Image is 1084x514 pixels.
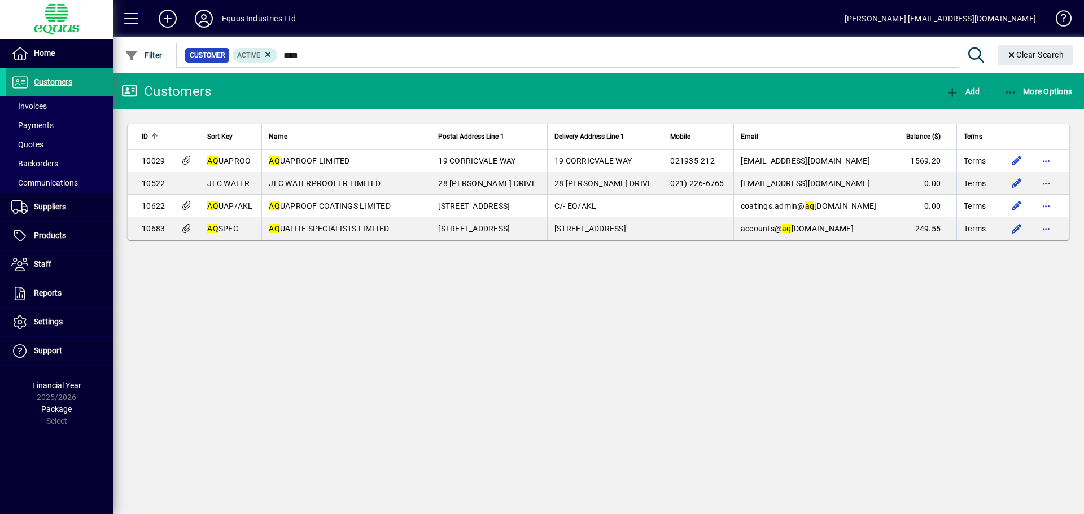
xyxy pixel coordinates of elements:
[6,39,113,68] a: Home
[1037,219,1055,238] button: More options
[845,10,1036,28] div: [PERSON_NAME] [EMAIL_ADDRESS][DOMAIN_NAME]
[269,156,349,165] span: UAPROOF LIMITED
[943,81,982,102] button: Add
[269,224,389,233] span: UATITE SPECIALISTS LIMITED
[269,224,280,233] em: AQ
[438,179,536,188] span: 28 [PERSON_NAME] DRIVE
[554,179,653,188] span: 28 [PERSON_NAME] DRIVE
[438,224,510,233] span: [STREET_ADDRESS]
[998,45,1073,65] button: Clear
[6,173,113,192] a: Communications
[889,217,956,240] td: 249.55
[142,130,165,143] div: ID
[438,201,510,210] span: [STREET_ADDRESS]
[741,156,870,165] span: [EMAIL_ADDRESS][DOMAIN_NAME]
[150,8,186,29] button: Add
[34,49,55,58] span: Home
[142,156,165,165] span: 10029
[34,77,72,86] span: Customers
[6,135,113,154] a: Quotes
[269,130,424,143] div: Name
[6,222,113,250] a: Products
[269,201,391,210] span: UAPROOF COATINGS LIMITED
[782,224,792,233] em: aq
[6,116,113,135] a: Payments
[11,178,78,187] span: Communications
[1037,197,1055,215] button: More options
[34,346,62,355] span: Support
[190,50,225,61] span: Customer
[125,51,163,60] span: Filter
[1047,2,1070,39] a: Knowledge Base
[207,224,238,233] span: SPEC
[142,201,165,210] span: 10622
[946,87,980,96] span: Add
[805,201,815,210] em: aq
[896,130,951,143] div: Balance ($)
[889,172,956,195] td: 0.00
[142,224,165,233] span: 10683
[1008,152,1026,170] button: Edit
[6,308,113,336] a: Settings
[6,154,113,173] a: Backorders
[34,317,63,326] span: Settings
[670,130,727,143] div: Mobile
[1001,81,1076,102] button: More Options
[222,10,296,28] div: Equus Industries Ltd
[207,156,251,165] span: UAPROO
[6,337,113,365] a: Support
[438,130,504,143] span: Postal Address Line 1
[11,102,47,111] span: Invoices
[11,140,43,149] span: Quotes
[11,159,58,168] span: Backorders
[269,201,280,210] em: AQ
[34,202,66,211] span: Suppliers
[1007,50,1064,59] span: Clear Search
[186,8,222,29] button: Profile
[889,195,956,217] td: 0.00
[964,178,986,189] span: Terms
[207,179,250,188] span: JFC WATER
[207,201,252,210] span: UAP/AKL
[964,155,986,166] span: Terms
[207,156,218,165] em: AQ
[554,224,626,233] span: [STREET_ADDRESS]
[964,223,986,234] span: Terms
[438,156,515,165] span: 19 CORRICVALE WAY
[1037,152,1055,170] button: More options
[741,130,758,143] span: Email
[741,179,870,188] span: [EMAIL_ADDRESS][DOMAIN_NAME]
[233,48,278,63] mat-chip: Activation Status: Active
[964,130,982,143] span: Terms
[41,405,72,414] span: Package
[741,224,854,233] span: accounts@ [DOMAIN_NAME]
[142,130,148,143] span: ID
[741,201,877,210] span: coatings.admin@ [DOMAIN_NAME]
[889,150,956,172] td: 1569.20
[122,45,165,65] button: Filter
[554,156,632,165] span: 19 CORRICVALE WAY
[670,130,690,143] span: Mobile
[269,156,280,165] em: AQ
[6,279,113,307] a: Reports
[6,193,113,221] a: Suppliers
[269,179,381,188] span: JFC WATERPROOFER LIMITED
[207,224,218,233] em: AQ
[906,130,941,143] span: Balance ($)
[32,381,81,390] span: Financial Year
[1037,174,1055,192] button: More options
[34,288,62,297] span: Reports
[6,251,113,279] a: Staff
[269,130,287,143] span: Name
[34,260,51,269] span: Staff
[1004,87,1073,96] span: More Options
[207,201,218,210] em: AQ
[121,82,211,100] div: Customers
[554,130,624,143] span: Delivery Address Line 1
[741,130,882,143] div: Email
[1008,197,1026,215] button: Edit
[207,130,233,143] span: Sort Key
[142,179,165,188] span: 10522
[554,201,597,210] span: C/- EQ/AKL
[670,156,715,165] span: 021935-212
